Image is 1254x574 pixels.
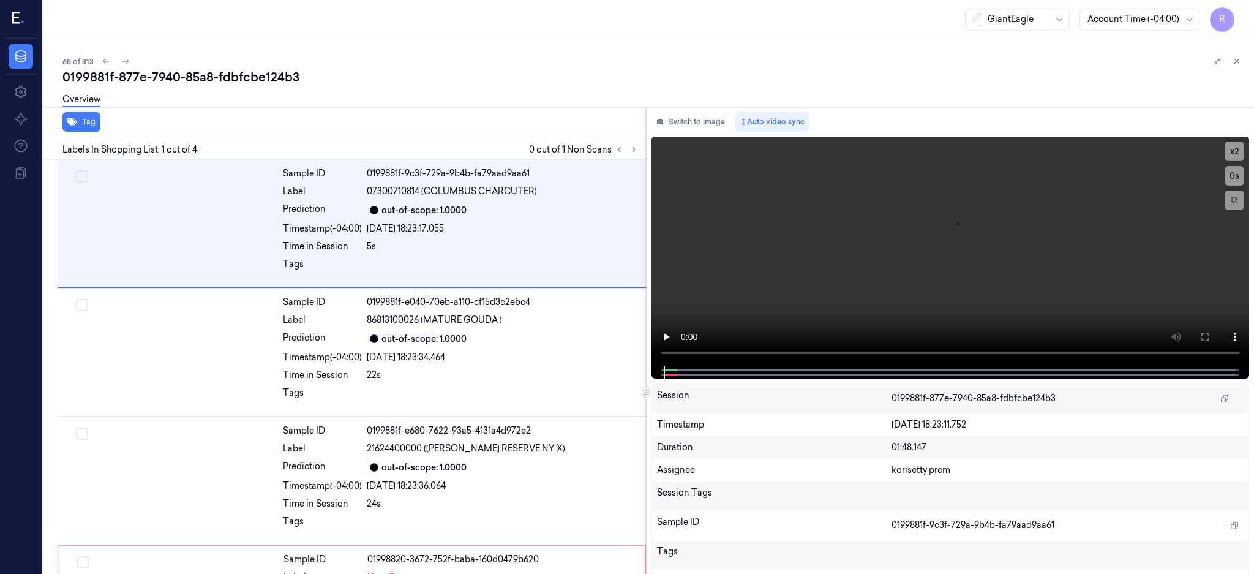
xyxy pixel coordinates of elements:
div: out-of-scope: 1.0000 [381,461,467,474]
span: 07300710814 (COLUMBUS CHARCUTER) [367,185,537,198]
button: 0s [1225,166,1244,186]
div: Label [283,185,362,198]
div: Time in Session [283,497,362,510]
div: out-of-scope: 1.0000 [381,333,467,346]
div: 24s [367,497,639,510]
button: Select row [76,428,88,440]
span: 0 out of 1 Non Scans [529,142,641,157]
div: Tags [283,515,362,535]
div: Time in Session [283,240,362,253]
button: Select row [76,299,88,311]
div: Prediction [283,460,362,475]
span: 21624400000 ([PERSON_NAME] RESERVE NY X) [367,442,565,455]
div: 0199881f-9c3f-729a-9b4b-fa79aad9aa61 [367,167,639,180]
div: Timestamp (-04:00) [283,480,362,493]
div: [DATE] 18:23:11.752 [892,418,1244,431]
div: Timestamp (-04:00) [283,351,362,364]
button: Auto video sync [735,112,809,132]
div: 0199881f-e040-70eb-a110-cf15d3c2ebc4 [367,296,639,309]
span: Labels In Shopping List: 1 out of 4 [62,143,197,156]
span: 68 of 313 [62,56,94,67]
div: 0199881f-877e-7940-85a8-fdbfcbe124b3 [62,69,1244,86]
span: 0199881f-9c3f-729a-9b4b-fa79aad9aa61 [892,519,1054,532]
a: Overview [62,93,100,107]
div: Session Tags [657,486,892,506]
div: Tags [283,258,362,278]
button: R [1210,7,1234,32]
div: Sample ID [283,296,362,309]
div: Duration [657,441,892,454]
div: Timestamp [657,418,892,431]
div: Prediction [283,203,362,217]
div: Label [283,442,362,455]
div: [DATE] 18:23:36.064 [367,480,639,493]
span: 86813100026 (MATURE GOUDA ) [367,314,502,327]
button: Select row [77,556,89,568]
div: korisetty prem [892,464,1244,477]
div: [DATE] 18:23:34.464 [367,351,639,364]
div: 01:48.147 [892,441,1244,454]
div: out-of-scope: 1.0000 [381,204,467,217]
div: Prediction [283,331,362,346]
div: Timestamp (-04:00) [283,222,362,235]
div: Sample ID [283,553,362,566]
button: Tag [62,112,100,132]
div: Tags [283,387,362,406]
div: Label [283,314,362,327]
div: Assignee [657,464,892,477]
div: Session [657,389,892,409]
div: 22s [367,369,639,382]
div: Sample ID [283,425,362,437]
div: 0199881f-e680-7622-93a5-4131a4d972e2 [367,425,639,437]
div: 01998820-3672-752f-baba-160d0479b620 [367,553,638,566]
div: Time in Session [283,369,362,382]
span: 0199881f-877e-7940-85a8-fdbfcbe124b3 [892,392,1056,405]
div: Sample ID [657,516,892,535]
div: [DATE] 18:23:17.055 [367,222,639,235]
div: 5s [367,240,639,253]
button: Select row [76,170,88,183]
button: Switch to image [651,112,730,132]
button: x2 [1225,142,1244,161]
div: Tags [657,545,892,565]
div: Sample ID [283,167,362,180]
